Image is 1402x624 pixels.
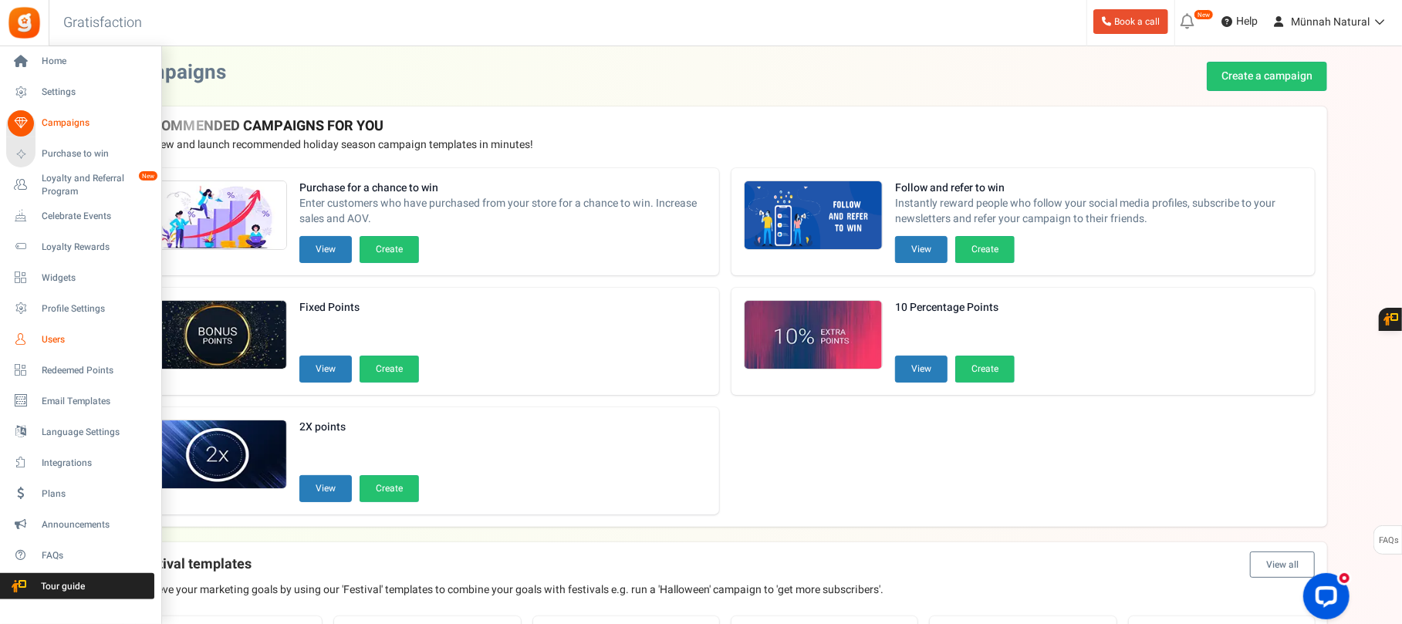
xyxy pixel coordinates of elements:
[1093,9,1168,34] a: Book a call
[6,203,154,229] a: Celebrate Events
[955,236,1015,263] button: Create
[6,172,154,198] a: Loyalty and Referral Program New
[299,475,352,502] button: View
[6,481,154,507] a: Plans
[6,419,154,445] a: Language Settings
[42,457,150,470] span: Integrations
[6,388,154,414] a: Email Templates
[42,55,150,68] span: Home
[149,420,286,490] img: Recommended Campaigns
[1207,62,1327,91] a: Create a campaign
[299,420,419,435] strong: 2X points
[42,147,150,160] span: Purchase to win
[299,196,707,227] span: Enter customers who have purchased from your store for a chance to win. Increase sales and AOV.
[360,236,419,263] button: Create
[7,580,115,593] span: Tour guide
[299,180,707,196] strong: Purchase for a chance to win
[42,333,150,346] span: Users
[123,62,226,84] h2: Campaigns
[1250,551,1315,578] button: View all
[6,542,154,568] a: FAQs
[6,141,154,167] a: Purchase to win
[42,86,150,99] span: Settings
[895,300,1015,315] strong: 10 Percentage Points
[149,181,286,251] img: Recommended Campaigns
[299,236,352,263] button: View
[6,110,154,137] a: Campaigns
[6,450,154,476] a: Integrations
[1232,14,1258,29] span: Help
[895,356,948,383] button: View
[1378,526,1399,555] span: FAQs
[46,8,159,39] h3: Gratisfaction
[1194,9,1214,20] em: New
[136,137,1315,153] p: Preview and launch recommended holiday season campaign templates in minutes!
[745,301,882,370] img: Recommended Campaigns
[42,395,150,408] span: Email Templates
[42,241,150,254] span: Loyalty Rewards
[42,549,150,562] span: FAQs
[149,301,286,370] img: Recommended Campaigns
[895,180,1302,196] strong: Follow and refer to win
[360,356,419,383] button: Create
[42,172,154,198] span: Loyalty and Referral Program
[6,79,154,106] a: Settings
[7,5,42,40] img: Gratisfaction
[42,487,150,501] span: Plans
[42,272,150,285] span: Widgets
[42,116,150,130] span: Campaigns
[299,300,419,315] strong: Fixed Points
[136,551,1315,578] h4: Festival templates
[42,426,150,439] span: Language Settings
[6,326,154,352] a: Users
[895,196,1302,227] span: Instantly reward people who follow your social media profiles, subscribe to your newsletters and ...
[136,582,1315,598] p: Achieve your marketing goals by using our 'Festival' templates to combine your goals with festiva...
[42,302,150,315] span: Profile Settings
[138,170,158,181] em: New
[1291,14,1370,30] span: Münnah Natural
[136,119,1315,134] h4: RECOMMENDED CAMPAIGNS FOR YOU
[6,295,154,322] a: Profile Settings
[6,511,154,538] a: Announcements
[1215,9,1264,34] a: Help
[6,234,154,260] a: Loyalty Rewards
[955,356,1015,383] button: Create
[6,49,154,75] a: Home
[6,265,154,291] a: Widgets
[6,357,154,383] a: Redeemed Points
[745,181,882,251] img: Recommended Campaigns
[299,356,352,383] button: View
[895,236,948,263] button: View
[42,518,150,531] span: Announcements
[42,210,150,223] span: Celebrate Events
[42,364,150,377] span: Redeemed Points
[360,475,419,502] button: Create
